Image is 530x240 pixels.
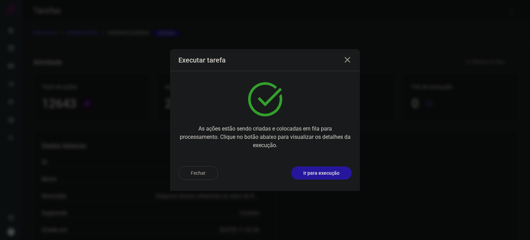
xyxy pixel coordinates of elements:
p: Ir para execução [303,170,340,177]
img: verified.svg [248,82,282,116]
p: As ações estão sendo criadas e colocadas em fila para processamento. Clique no botão abaixo para ... [178,125,352,150]
button: Fechar [178,166,218,180]
button: Ir para execução [291,166,352,180]
h3: Executar tarefa [178,56,226,64]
